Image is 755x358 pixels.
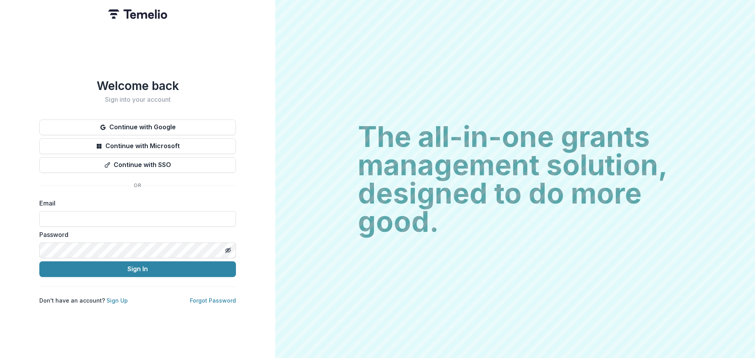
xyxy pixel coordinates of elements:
button: Continue with Google [39,119,236,135]
button: Continue with SSO [39,157,236,173]
h2: Sign into your account [39,96,236,103]
button: Continue with Microsoft [39,138,236,154]
button: Toggle password visibility [222,244,234,257]
h1: Welcome back [39,79,236,93]
label: Password [39,230,231,239]
a: Forgot Password [190,297,236,304]
p: Don't have an account? [39,296,128,305]
a: Sign Up [107,297,128,304]
img: Temelio [108,9,167,19]
label: Email [39,198,231,208]
button: Sign In [39,261,236,277]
